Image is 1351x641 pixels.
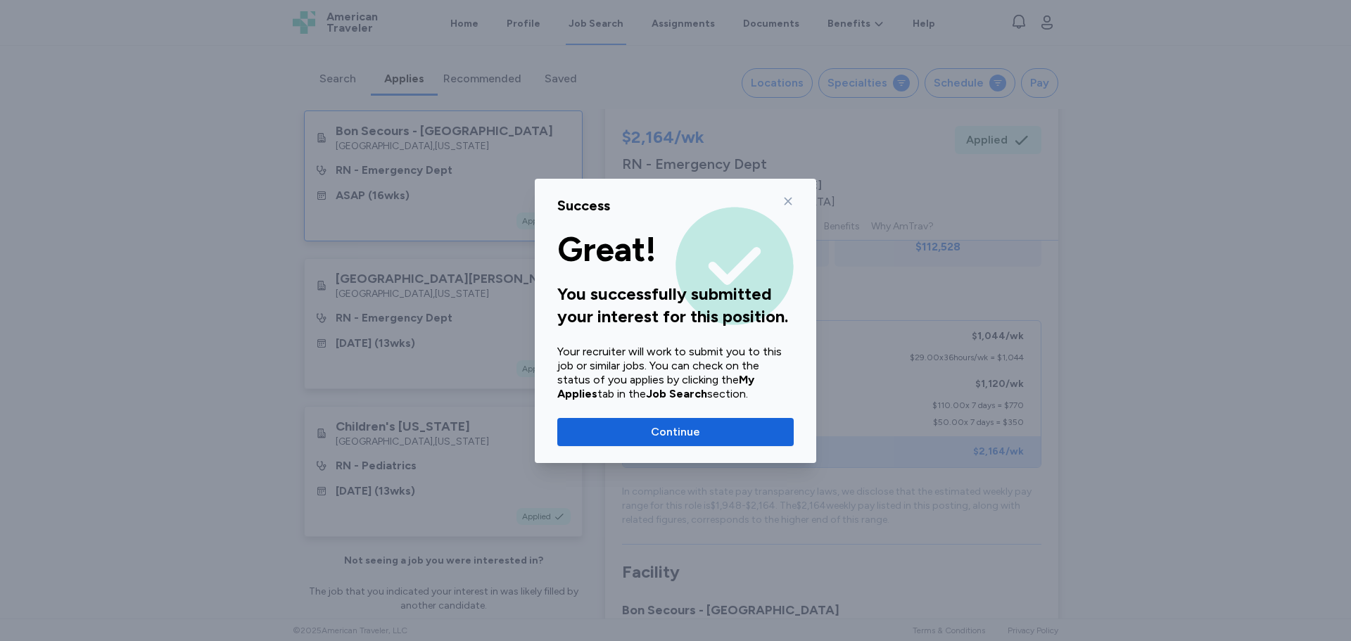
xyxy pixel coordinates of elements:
strong: My Applies [557,373,754,400]
div: Success [557,196,610,215]
div: Great! [557,232,794,266]
button: Continue [557,418,794,446]
span: Continue [651,424,700,440]
strong: Job Search [646,387,707,400]
div: You successfully submitted your interest for this position. [557,283,794,328]
div: Your recruiter will work to submit you to this job or similar jobs. You can check on the status o... [557,345,794,401]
